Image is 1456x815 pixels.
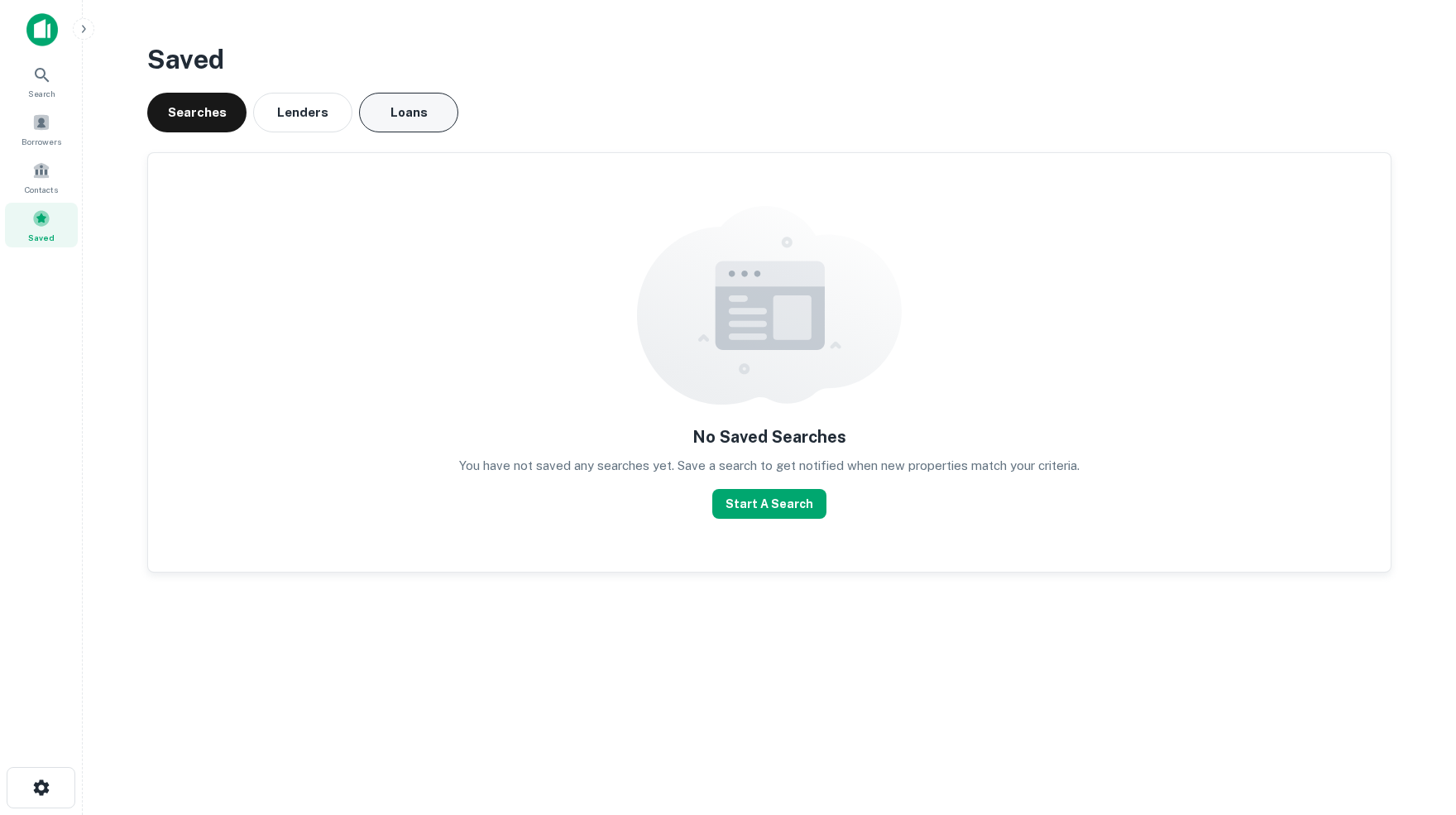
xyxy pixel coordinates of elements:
span: Saved [28,231,55,244]
p: You have not saved any searches yet. Save a search to get notified when new properties match your... [459,456,1080,476]
button: Loans [359,93,458,132]
a: Contacts [5,155,78,199]
a: Search [5,59,78,103]
span: Search [28,87,55,100]
button: Searches [147,93,247,132]
img: capitalize-icon.png [26,13,58,46]
iframe: Chat Widget [1373,683,1456,762]
button: Start A Search [712,489,826,519]
a: Borrowers [5,107,78,151]
a: Saved [5,203,78,247]
button: Lenders [253,93,352,132]
h5: No Saved Searches [692,424,846,449]
span: Contacts [25,183,58,196]
img: empty content [637,206,902,405]
h3: Saved [147,40,1391,79]
span: Borrowers [22,135,61,148]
